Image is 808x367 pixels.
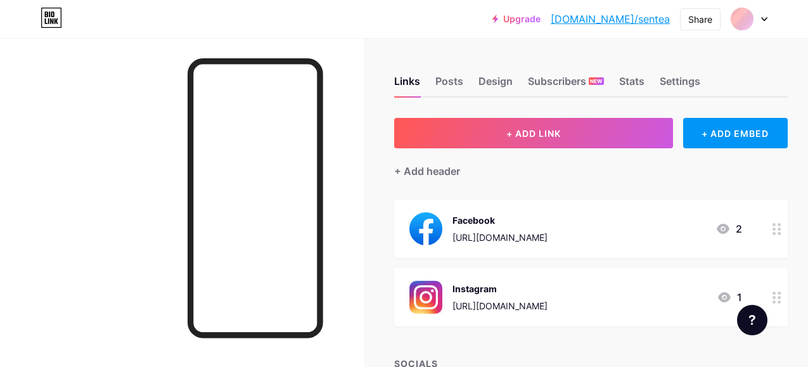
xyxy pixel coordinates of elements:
[683,118,788,148] div: + ADD EMBED
[492,14,541,24] a: Upgrade
[394,118,673,148] button: + ADD LINK
[717,290,742,305] div: 1
[619,74,644,96] div: Stats
[590,77,602,85] span: NEW
[660,74,700,96] div: Settings
[394,164,460,179] div: + Add header
[435,74,463,96] div: Posts
[452,299,548,312] div: [URL][DOMAIN_NAME]
[506,128,561,139] span: + ADD LINK
[478,74,513,96] div: Design
[394,74,420,96] div: Links
[409,212,442,245] img: Facebook
[409,281,442,314] img: Instagram
[688,13,712,26] div: Share
[528,74,604,96] div: Subscribers
[452,214,548,227] div: Facebook
[452,231,548,244] div: [URL][DOMAIN_NAME]
[715,221,742,236] div: 2
[452,282,548,295] div: Instagram
[551,11,670,27] a: [DOMAIN_NAME]/sentea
